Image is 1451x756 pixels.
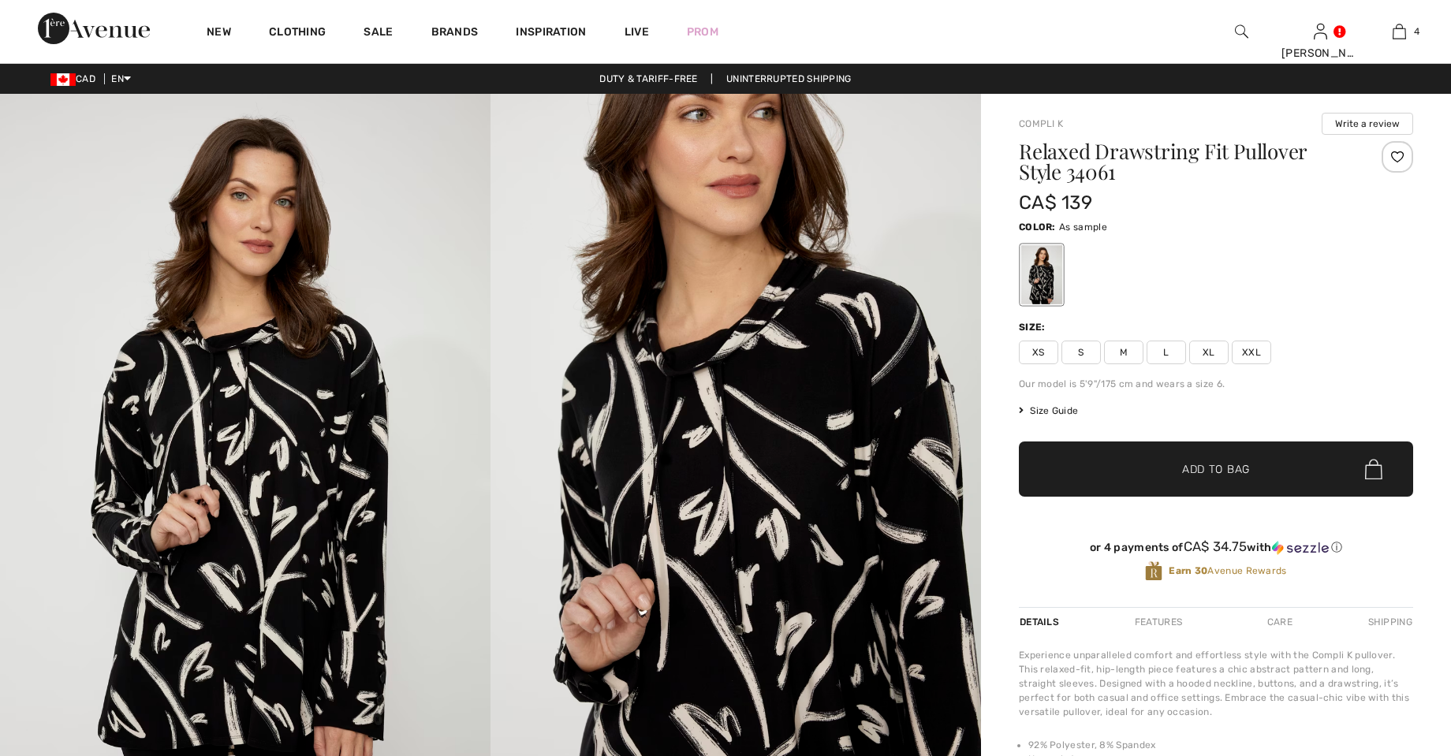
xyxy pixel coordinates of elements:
[1019,192,1092,214] span: CA$ 139
[1254,608,1306,636] div: Care
[50,73,102,84] span: CAD
[1121,608,1195,636] div: Features
[1059,222,1107,233] span: As sample
[1104,341,1143,364] span: M
[1021,245,1062,304] div: As sample
[516,25,586,42] span: Inspiration
[1364,608,1413,636] div: Shipping
[1232,341,1271,364] span: XXL
[1360,22,1438,41] a: 4
[1314,24,1327,39] a: Sign In
[207,25,231,42] a: New
[1019,404,1078,418] span: Size Guide
[1061,341,1101,364] span: S
[1019,118,1063,129] a: Compli K
[1169,565,1207,576] strong: Earn 30
[687,24,718,40] a: Prom
[1169,564,1286,578] span: Avenue Rewards
[1272,541,1329,555] img: Sezzle
[1184,538,1248,554] span: CA$ 34.75
[1314,22,1327,41] img: My Info
[1028,738,1413,752] li: 92% Polyester, 8% Spandex
[1414,24,1419,39] span: 4
[269,25,326,42] a: Clothing
[1019,222,1056,233] span: Color:
[1019,141,1348,182] h1: Relaxed Drawstring Fit Pullover Style 34061
[1019,539,1413,555] div: or 4 payments of with
[1351,638,1435,677] iframe: Opens a widget where you can chat to one of our agents
[431,25,479,42] a: Brands
[1019,539,1413,560] div: or 4 payments ofCA$ 34.75withSezzle Click to learn more about Sezzle
[1019,341,1058,364] span: XS
[50,73,76,86] img: Canadian Dollar
[1182,461,1250,478] span: Add to Bag
[1281,45,1359,61] div: [PERSON_NAME]
[1147,341,1186,364] span: L
[364,25,393,42] a: Sale
[1019,441,1413,497] button: Add to Bag
[1019,608,1063,636] div: Details
[1235,22,1248,41] img: search the website
[1189,341,1229,364] span: XL
[38,13,150,44] img: 1ère Avenue
[1145,560,1162,582] img: Avenue Rewards
[1019,648,1413,719] div: Experience unparalleled comfort and effortless style with the Compli K pullover. This relaxed-fit...
[1019,320,1049,334] div: Size:
[1365,459,1382,479] img: Bag.svg
[1322,113,1413,135] button: Write a review
[625,24,649,40] a: Live
[111,73,131,84] span: EN
[1019,377,1413,391] div: Our model is 5'9"/175 cm and wears a size 6.
[1393,22,1406,41] img: My Bag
